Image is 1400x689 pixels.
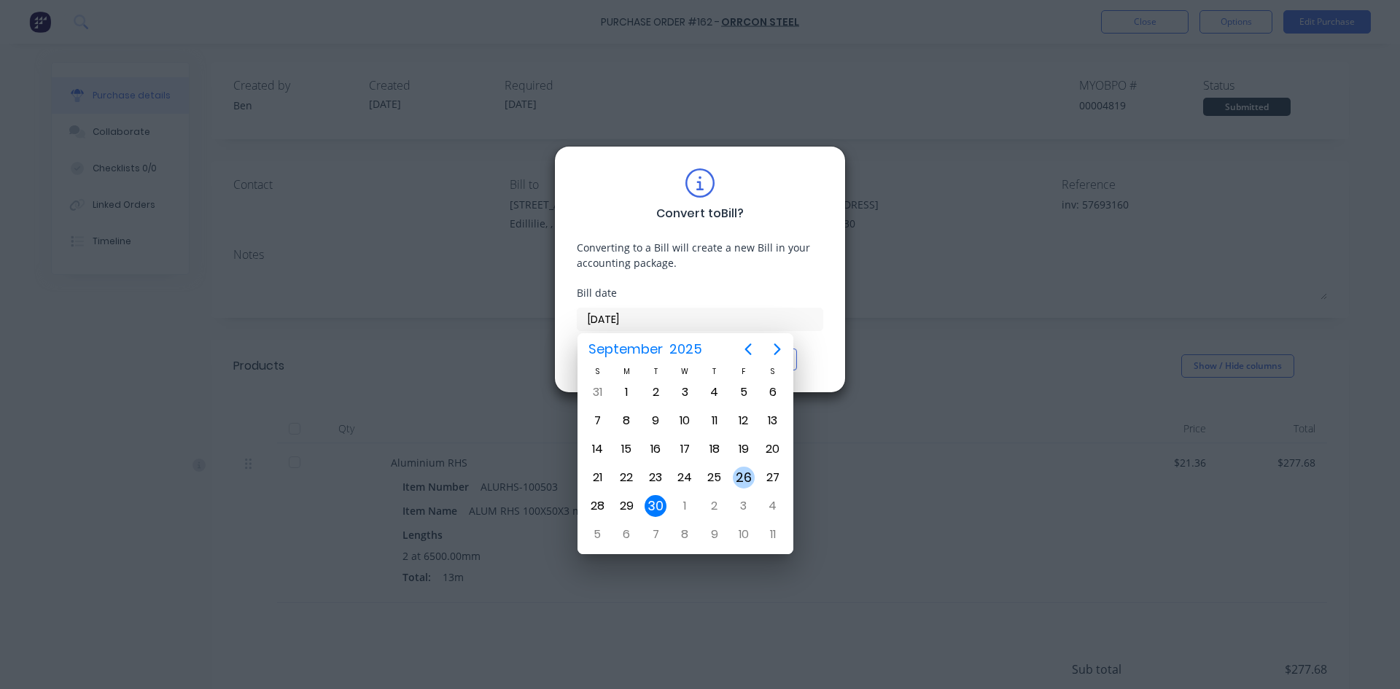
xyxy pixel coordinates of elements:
[641,365,670,378] div: T
[645,381,666,403] div: Tuesday, September 2, 2025
[586,467,608,488] div: Sunday, September 21, 2025
[577,240,823,270] div: Converting to a Bill will create a new Bill in your accounting package.
[700,365,729,378] div: T
[645,523,666,545] div: Tuesday, October 7, 2025
[704,523,726,545] div: Thursday, October 9, 2025
[762,495,784,517] div: Saturday, October 4, 2025
[762,410,784,432] div: Saturday, September 13, 2025
[704,467,726,488] div: Thursday, September 25, 2025
[734,335,763,364] button: Previous page
[729,365,758,378] div: F
[704,410,726,432] div: Thursday, September 11, 2025
[733,523,755,545] div: Friday, October 10, 2025
[645,495,666,517] div: Today, Tuesday, September 30, 2025
[585,336,666,362] span: September
[762,467,784,488] div: Saturday, September 27, 2025
[615,410,637,432] div: Monday, September 8, 2025
[612,365,641,378] div: M
[758,365,787,378] div: S
[615,381,637,403] div: Monday, September 1, 2025
[579,336,711,362] button: September2025
[656,205,744,222] div: Convert to Bill ?
[674,410,696,432] div: Wednesday, September 10, 2025
[615,495,637,517] div: Monday, September 29, 2025
[645,438,666,460] div: Tuesday, September 16, 2025
[674,467,696,488] div: Wednesday, September 24, 2025
[615,467,637,488] div: Monday, September 22, 2025
[733,438,755,460] div: Friday, September 19, 2025
[674,495,696,517] div: Wednesday, October 1, 2025
[763,335,792,364] button: Next page
[615,523,637,545] div: Monday, October 6, 2025
[733,410,755,432] div: Friday, September 12, 2025
[577,285,823,300] div: Bill date
[674,523,696,545] div: Wednesday, October 8, 2025
[733,381,755,403] div: Friday, September 5, 2025
[704,381,726,403] div: Thursday, September 4, 2025
[762,438,784,460] div: Saturday, September 20, 2025
[666,336,705,362] span: 2025
[586,523,608,545] div: Sunday, October 5, 2025
[586,438,608,460] div: Sunday, September 14, 2025
[586,381,608,403] div: Sunday, August 31, 2025
[645,410,666,432] div: Tuesday, September 9, 2025
[615,438,637,460] div: Monday, September 15, 2025
[645,467,666,488] div: Tuesday, September 23, 2025
[670,365,699,378] div: W
[586,410,608,432] div: Sunday, September 7, 2025
[674,438,696,460] div: Wednesday, September 17, 2025
[733,495,755,517] div: Friday, October 3, 2025
[704,495,726,517] div: Thursday, October 2, 2025
[762,381,784,403] div: Saturday, September 6, 2025
[733,467,755,488] div: Friday, September 26, 2025
[674,381,696,403] div: Wednesday, September 3, 2025
[704,438,726,460] div: Thursday, September 18, 2025
[583,365,612,378] div: S
[762,523,784,545] div: Saturday, October 11, 2025
[586,495,608,517] div: Sunday, September 28, 2025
